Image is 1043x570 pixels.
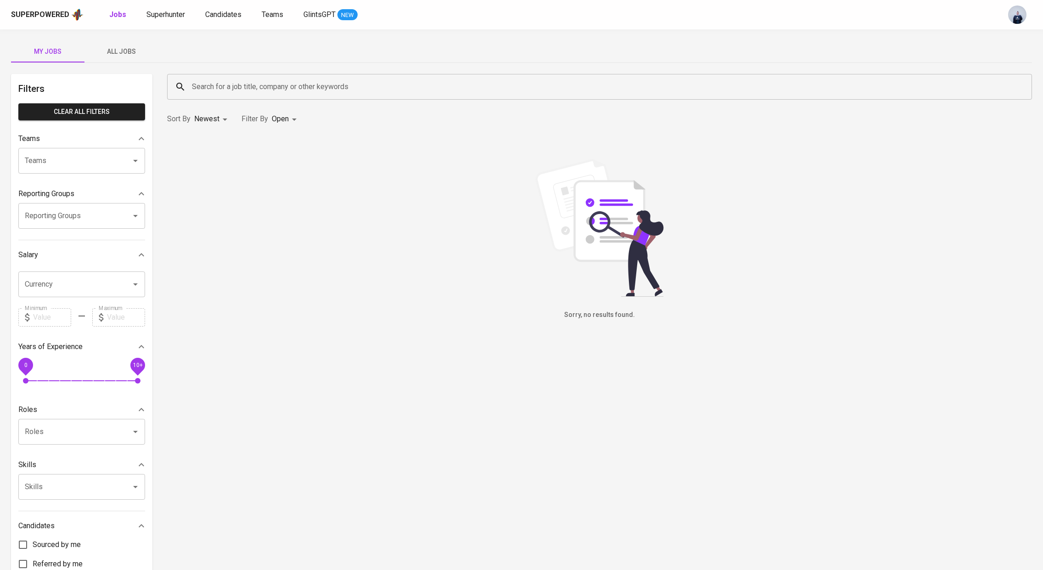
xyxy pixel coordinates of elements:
[18,130,145,148] div: Teams
[18,517,145,535] div: Candidates
[272,114,289,123] span: Open
[205,10,241,19] span: Candidates
[18,404,37,415] p: Roles
[18,249,38,260] p: Salary
[109,9,128,21] a: Jobs
[129,425,142,438] button: Open
[129,480,142,493] button: Open
[18,133,40,144] p: Teams
[129,209,142,222] button: Open
[18,81,145,96] h6: Filters
[18,520,55,531] p: Candidates
[33,539,81,550] span: Sourced by me
[194,113,219,124] p: Newest
[18,459,36,470] p: Skills
[18,456,145,474] div: Skills
[129,154,142,167] button: Open
[194,111,230,128] div: Newest
[18,401,145,419] div: Roles
[146,10,185,19] span: Superhunter
[146,9,187,21] a: Superhunter
[33,559,83,570] span: Referred by me
[205,9,243,21] a: Candidates
[129,278,142,291] button: Open
[17,46,79,57] span: My Jobs
[241,113,268,124] p: Filter By
[18,185,145,203] div: Reporting Groups
[18,188,74,199] p: Reporting Groups
[109,10,126,19] b: Jobs
[18,246,145,264] div: Salary
[107,308,145,327] input: Value
[337,11,358,20] span: NEW
[167,310,1032,320] h6: Sorry, no results found.
[262,9,285,21] a: Teams
[1008,6,1026,24] img: annisa@glints.com
[18,341,83,352] p: Years of Experience
[18,103,145,120] button: Clear All filters
[262,10,283,19] span: Teams
[11,10,69,20] div: Superpowered
[90,46,152,57] span: All Jobs
[26,106,138,118] span: Clear All filters
[272,111,300,128] div: Open
[33,308,71,327] input: Value
[11,8,84,22] a: Superpoweredapp logo
[531,159,668,297] img: file_searching.svg
[167,113,191,124] p: Sort By
[133,361,142,368] span: 10+
[303,10,336,19] span: GlintsGPT
[303,9,358,21] a: GlintsGPT NEW
[18,338,145,356] div: Years of Experience
[24,361,27,368] span: 0
[71,8,84,22] img: app logo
